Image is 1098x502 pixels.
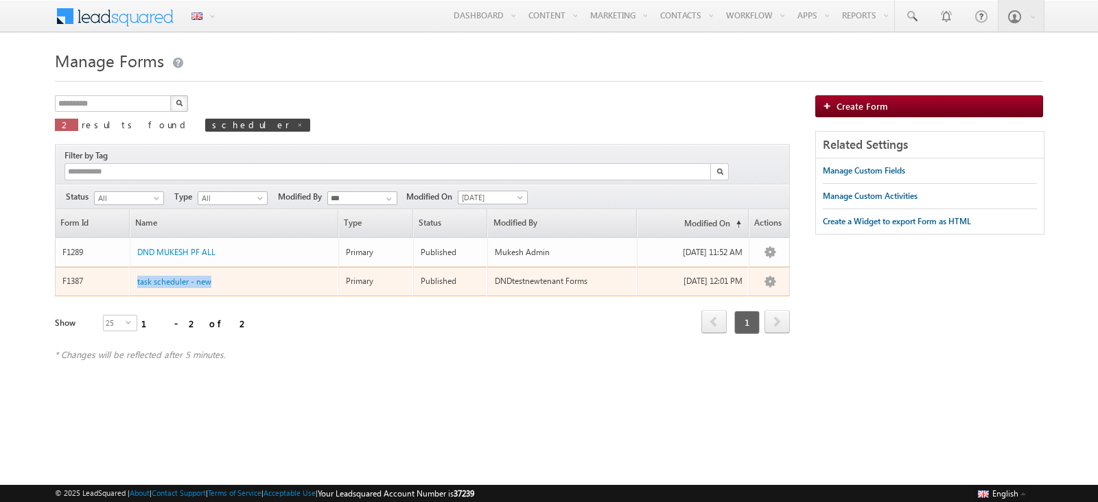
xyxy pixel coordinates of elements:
[346,246,407,259] div: Primary
[488,209,635,237] a: Modified By
[992,488,1018,499] span: English
[126,319,137,325] span: select
[65,148,113,163] div: Filter by Tag
[141,315,249,331] div: 1 - 2 of 2
[174,191,198,203] span: Type
[62,246,124,259] div: F1289
[638,209,748,237] a: Modified On(sorted ascending)
[823,215,971,228] div: Create a Widget to export Form as HTML
[379,192,396,206] a: Show All Items
[56,209,129,237] a: Form Id
[495,246,631,259] div: Mukesh Admin
[212,119,290,130] span: scheduler
[730,219,741,230] span: (sorted ascending)
[137,247,215,257] span: DND MUKESH PF ALL
[130,488,150,497] a: About
[458,191,524,204] span: [DATE]
[749,209,789,237] span: Actions
[208,488,261,497] a: Terms of Service
[823,165,905,177] div: Manage Custom Fields
[764,311,790,333] a: next
[406,191,458,203] span: Modified On
[458,191,528,204] a: [DATE]
[137,246,215,259] a: DND MUKESH PF ALL
[130,209,338,237] a: Name
[152,488,206,497] a: Contact Support
[644,275,743,287] div: [DATE] 12:01 PM
[104,315,126,331] span: 25
[701,311,727,333] a: prev
[421,275,482,287] div: Published
[198,192,264,204] span: All
[94,191,164,205] a: All
[176,99,183,106] img: Search
[764,310,790,333] span: next
[421,246,482,259] div: Published
[837,100,888,112] span: Create Form
[644,246,743,259] div: [DATE] 11:52 AM
[318,488,474,499] span: Your Leadsquared Account Number is
[823,209,971,234] a: Create a Widget to export Form as HTML
[716,168,723,175] img: Search
[339,209,412,237] span: Type
[55,317,92,329] div: Show
[414,209,487,237] span: Status
[198,191,268,205] a: All
[816,132,1044,158] div: Related Settings
[137,276,211,287] span: task scheduler - new
[82,119,191,130] span: results found
[62,119,71,130] span: 2
[264,488,316,497] a: Acceptable Use
[62,275,124,287] div: F1387
[823,158,905,183] a: Manage Custom Fields
[823,184,918,208] a: Manage Custom Activities
[454,488,474,499] span: 37239
[346,275,407,287] div: Primary
[55,348,790,361] div: * Changes will be reflected after 5 minutes.
[734,311,760,334] span: 1
[823,101,837,110] img: add_icon.png
[95,192,160,204] span: All
[701,310,727,333] span: prev
[823,190,918,202] div: Manage Custom Activities
[55,49,164,71] span: Manage Forms
[55,487,474,500] span: © 2025 LeadSquared | | | | |
[495,275,631,287] div: DNDtestnewtenant Forms
[974,485,1029,501] button: English
[66,191,94,203] span: Status
[278,191,327,203] span: Modified By
[137,276,211,288] a: task scheduler - new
